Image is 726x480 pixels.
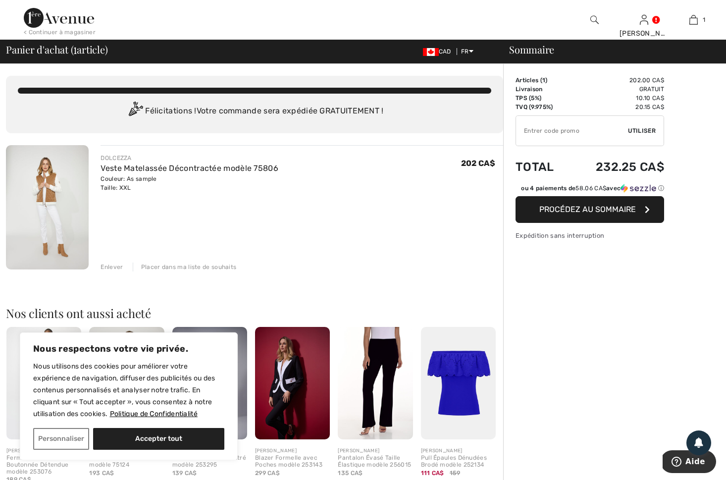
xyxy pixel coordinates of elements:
div: ou 4 paiements de avec [521,184,664,193]
p: Nous respectons votre vie privée. [33,343,224,355]
div: Félicitations ! Votre commande sera expédiée GRATUITEMENT ! [18,102,491,121]
span: Panier d'achat ( article) [6,45,108,54]
div: Robe Midi Col Bénitier modèle 75124 [89,455,164,469]
a: Veste Matelassée Décontractée modèle 75806 [101,163,278,173]
span: 1 [73,42,77,55]
img: Pull Épaules Dénudées Brodé modèle 252134 [421,327,496,439]
td: TVQ (9.975%) [516,103,569,111]
span: 299 CA$ [255,470,280,477]
img: Mon panier [689,14,698,26]
img: Veste Matelassée Décontractée modèle 75806 [6,145,89,269]
span: 193 CA$ [89,470,114,477]
td: Total [516,150,569,184]
img: 1ère Avenue [24,8,94,28]
img: Pantalon Formelle Cintré modèle 253295 [172,327,247,439]
div: [PERSON_NAME] [338,447,413,455]
div: Pull Épaules Dénudées Brodé modèle 252134 [421,455,496,469]
span: 111 CA$ [421,470,444,477]
td: Gratuit [569,85,664,94]
a: 1 [669,14,718,26]
img: Congratulation2.svg [125,102,145,121]
span: 202 CA$ [461,159,495,168]
img: Pantalon Évasé Taille Élastique modèle 256015 [338,327,413,439]
span: Utiliser [628,126,656,135]
img: recherche [590,14,599,26]
span: 1 [542,77,545,84]
div: DOLCEZZA [101,154,278,162]
div: Sommaire [497,45,720,54]
img: Mes infos [640,14,648,26]
div: Placer dans ma liste de souhaits [133,263,237,271]
img: Robe Midi Col Bénitier modèle 75124 [89,327,164,439]
button: Procédez au sommaire [516,196,664,223]
button: Accepter tout [93,428,224,450]
div: Pantalon Évasé Taille Élastique modèle 256015 [338,455,413,469]
div: Fermeture Boutonnée Détendue modèle 253076 [6,455,81,475]
td: Livraison [516,85,569,94]
td: Articles ( ) [516,76,569,85]
div: [PERSON_NAME] [421,447,496,455]
div: Enlever [101,263,123,271]
span: 135 CA$ [338,470,363,477]
span: CAD [423,48,455,55]
img: Sezzle [621,184,656,193]
span: FR [461,48,473,55]
span: 1 [703,15,705,24]
div: ou 4 paiements de58.06 CA$avecSezzle Cliquez pour en savoir plus sur Sezzle [516,184,664,196]
div: Couleur: As sample Taille: XXL [101,174,278,192]
div: < Continuer à magasiner [24,28,96,37]
td: TPS (5%) [516,94,569,103]
input: Code promo [516,116,628,146]
a: Se connecter [640,15,648,24]
div: [PERSON_NAME] [255,447,330,455]
a: Politique de Confidentialité [109,409,198,419]
div: [PERSON_NAME] [6,447,81,455]
td: 202.00 CA$ [569,76,664,85]
img: Blazer Formelle avec Poches modèle 253143 [255,327,330,439]
button: Personnaliser [33,428,89,450]
iframe: Ouvre un widget dans lequel vous pouvez trouver plus d’informations [663,450,716,475]
span: 139 CA$ [172,470,197,477]
div: Pantalon Formelle Cintré modèle 253295 [172,455,247,469]
td: 20.15 CA$ [569,103,664,111]
div: Expédition sans interruption [516,231,664,240]
td: 232.25 CA$ [569,150,664,184]
img: Fermeture Boutonnée Détendue modèle 253076 [6,327,81,439]
div: [PERSON_NAME] [620,28,668,39]
div: Blazer Formelle avec Poches modèle 253143 [255,455,330,469]
div: Nous respectons votre vie privée. [20,332,238,460]
span: 159 [450,469,460,478]
p: Nous utilisons des cookies pour améliorer votre expérience de navigation, diffuser des publicités... [33,361,224,420]
span: 58.06 CA$ [575,185,606,192]
span: Procédez au sommaire [539,205,636,214]
img: Canadian Dollar [423,48,439,56]
td: 10.10 CA$ [569,94,664,103]
h2: Nos clients ont aussi acheté [6,307,503,319]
